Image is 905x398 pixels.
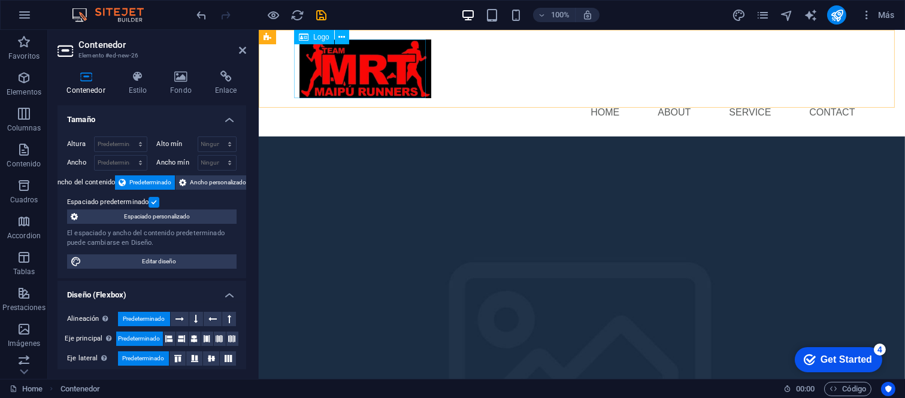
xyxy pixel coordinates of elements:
button: Más [856,5,900,25]
label: Altura [67,141,94,147]
p: Elementos [7,87,41,97]
button: Predeterminado [118,312,170,326]
i: Al redimensionar, ajustar el nivel de zoom automáticamente para ajustarse al dispositivo elegido. [582,10,593,20]
p: Imágenes [8,339,40,348]
h4: Tamaño [57,105,246,127]
span: Código [830,382,866,396]
h4: Fondo [161,71,206,96]
div: El espaciado y ancho del contenido predeterminado puede cambiarse en Diseño. [67,229,237,248]
nav: breadcrumb [60,382,101,396]
label: Eje principal [65,332,116,346]
span: Predeterminado [123,351,165,366]
h4: Diseño (Flexbox) [57,281,246,302]
span: Logo [313,34,329,41]
span: Predeterminado [119,332,161,346]
img: Editor Logo [69,8,159,22]
div: Get Started [35,13,87,24]
span: Haz clic para seleccionar y doble clic para editar [60,382,101,396]
p: Cuadros [10,195,38,205]
button: save [314,8,329,22]
label: Alineación [67,312,118,326]
i: Deshacer: Añadir elemento (Ctrl+Z) [195,8,209,22]
label: Ancho mín [157,159,198,166]
p: Columnas [7,123,41,133]
h6: Tiempo de la sesión [783,382,815,396]
p: Favoritos [8,51,40,61]
p: Accordion [7,231,41,241]
button: Espaciado personalizado [67,209,237,224]
h2: Contenedor [78,40,246,50]
button: 100% [533,8,576,22]
label: Eje lateral [67,351,118,366]
label: Ancho del contenido [53,175,116,190]
span: Espaciado personalizado [81,209,233,224]
button: Editar diseño [67,254,237,269]
button: design [731,8,746,22]
label: Espaciado predeterminado [67,195,149,209]
h4: Contenedor [57,71,119,96]
button: Predeterminado [118,351,169,366]
p: Tablas [13,267,35,277]
button: Usercentrics [881,382,895,396]
button: text_generator [803,8,818,22]
label: Ancho [67,159,94,166]
div: Get Started 4 items remaining, 20% complete [10,6,97,31]
p: Contenido [7,159,41,169]
button: undo [195,8,209,22]
h3: Elemento #ed-new-26 [78,50,222,61]
span: 00 00 [796,382,815,396]
a: Haz clic para cancelar la selección y doble clic para abrir páginas [10,382,43,396]
i: AI Writer [804,8,818,22]
h4: Enlace [205,71,246,96]
button: Código [824,382,871,396]
button: reload [290,8,305,22]
button: Ancho personalizado [175,175,250,190]
p: Prestaciones [2,303,45,312]
span: Editar diseño [85,254,233,269]
span: Más [861,9,895,21]
i: Publicar [830,8,844,22]
button: publish [827,5,846,25]
span: Predeterminado [123,312,165,326]
button: pages [755,8,770,22]
div: 4 [89,2,101,14]
span: Ancho personalizado [190,175,246,190]
h4: Estilo [119,71,161,96]
h6: 100% [551,8,570,22]
span: Predeterminado [129,175,171,190]
button: Predeterminado [115,175,175,190]
span: : [804,384,806,393]
button: navigator [779,8,794,22]
label: Alto mín [157,141,198,147]
i: Navegador [780,8,794,22]
button: Predeterminado [116,332,163,346]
